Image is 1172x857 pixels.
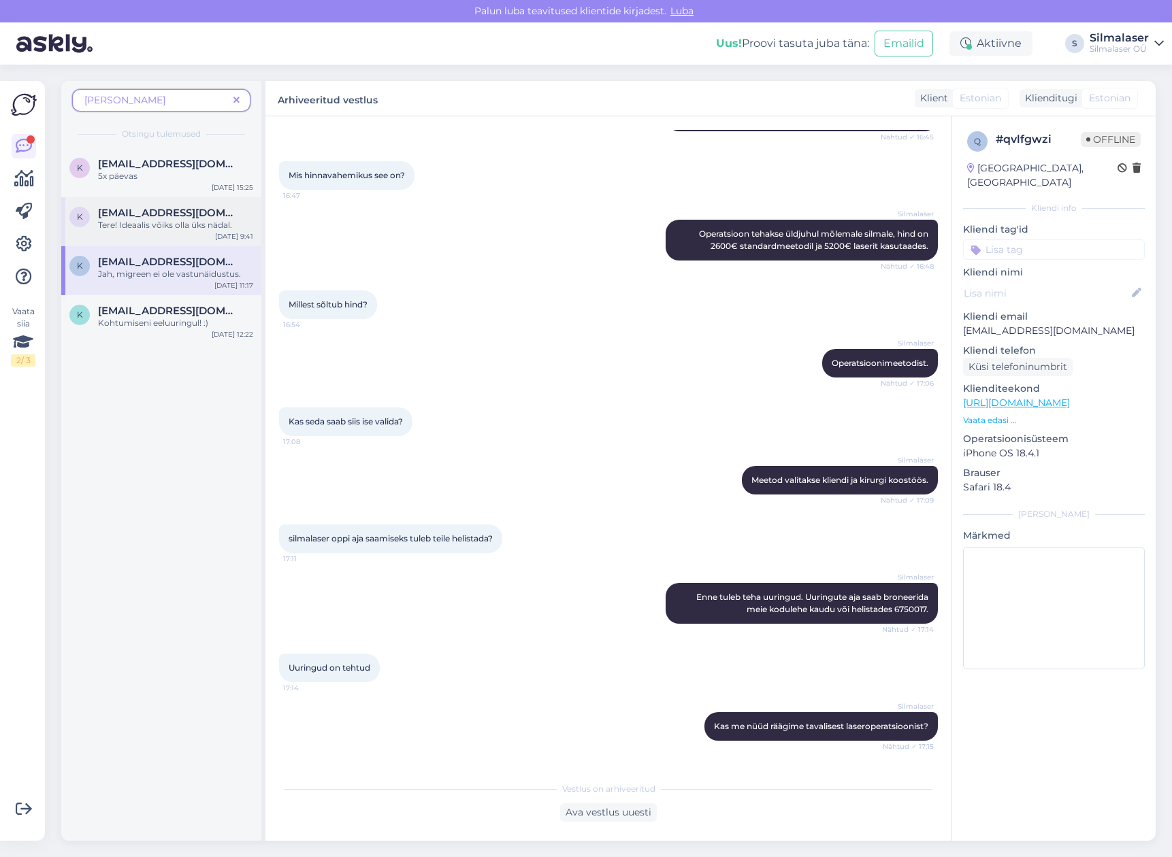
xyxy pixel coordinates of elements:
[11,354,35,367] div: 2 / 3
[77,163,83,173] span: k
[562,783,655,795] span: Vestlus on arhiveeritud
[915,91,948,105] div: Klient
[883,701,934,711] span: Silmalaser
[98,207,240,219] span: karolinaarbeiter9@gmail.com
[883,741,934,752] span: Nähtud ✓ 17:15
[77,261,83,271] span: k
[963,480,1145,494] p: Safari 18.4
[283,190,334,201] span: 16:47
[882,624,934,635] span: Nähtud ✓ 17:14
[278,89,378,107] label: Arhiveeritud vestlus
[289,662,370,673] span: Uuringud on tehtud
[963,508,1145,520] div: [PERSON_NAME]
[215,231,253,241] div: [DATE] 9:41
[77,309,83,320] span: k
[883,572,934,582] span: Silmalaser
[963,239,1145,260] input: Lisa tag
[963,446,1145,460] p: iPhone OS 18.4.1
[98,305,240,317] span: karolinaarbeiter9@gmail.com
[883,455,934,465] span: Silmalaser
[881,378,934,388] span: Nähtud ✓ 17:06
[560,803,657,822] div: Ava vestlus uuesti
[949,31,1032,56] div: Aktiivne
[751,475,928,485] span: Meetod valitakse kliendi ja kirurgi koostöös.
[1065,34,1084,53] div: S
[98,317,253,329] div: Kohtumiseni eeluuringul! :)
[289,416,403,426] span: Kas seda saab siis ise valida?
[98,219,253,231] div: Tere! Ideaalis võiks olla üks nädal.
[11,92,37,118] img: Askly Logo
[875,31,933,56] button: Emailid
[666,5,698,17] span: Luba
[963,222,1145,237] p: Kliendi tag'id
[283,683,334,693] span: 17:14
[883,338,934,348] span: Silmalaser
[11,305,35,367] div: Vaata siia
[963,324,1145,338] p: [EMAIL_ADDRESS][DOMAIN_NAME]
[1090,33,1164,54] a: SilmalaserSilmalaser OÜ
[714,721,928,731] span: Kas me nüüd räägime tavalisest laseroperatsioonist?
[77,212,83,222] span: k
[289,299,368,309] span: Millest sõltub hind?
[881,261,934,271] span: Nähtud ✓ 16:48
[84,94,165,106] span: [PERSON_NAME]
[212,329,253,339] div: [DATE] 12:22
[960,91,1001,105] span: Estonian
[98,158,240,170] span: karolinaarbeiter9@gmail.com
[289,170,405,180] span: Mis hinnavahemikus see on?
[963,528,1145,543] p: Märkmed
[283,437,334,447] span: 17:08
[212,182,253,192] div: [DATE] 15:25
[1090,44,1149,54] div: Silmalaser OÜ
[98,268,253,280] div: Jah, migreen ei ole vastunäidustus.
[974,136,981,146] span: q
[964,286,1129,301] input: Lisa nimi
[963,466,1145,480] p: Brauser
[963,309,1145,324] p: Kliendi email
[963,414,1145,426] p: Vaata edasi ...
[716,35,869,52] div: Proovi tasuta juba täna:
[881,495,934,505] span: Nähtud ✓ 17:09
[98,256,240,268] span: karolinaarbeiter9@gmail.com
[967,161,1118,190] div: [GEOGRAPHIC_DATA], [GEOGRAPHIC_DATA]
[883,209,934,219] span: Silmalaser
[1081,132,1141,147] span: Offline
[1090,33,1149,44] div: Silmalaser
[1089,91,1130,105] span: Estonian
[881,132,934,142] span: Nähtud ✓ 16:45
[289,533,493,543] span: silmalaser oppi aja saamiseks tuleb teile helistada?
[1020,91,1077,105] div: Klienditugi
[963,397,1070,409] a: [URL][DOMAIN_NAME]
[699,229,930,251] span: Operatsioon tehakse üldjuhul mõlemale silmale, hind on 2600€ standardmeetodil ja 5200€ laserit ka...
[963,358,1073,376] div: Küsi telefoninumbrit
[963,343,1145,358] p: Kliendi telefon
[963,202,1145,214] div: Kliendi info
[696,592,930,614] span: Enne tuleb teha uuringud. Uuringute aja saab broneerida meie kodulehe kaudu või helistades 6750017.
[963,265,1145,280] p: Kliendi nimi
[214,280,253,290] div: [DATE] 11:17
[283,320,334,330] span: 16:54
[832,358,928,368] span: Operatsioonimeetodist.
[963,382,1145,396] p: Klienditeekond
[122,128,201,140] span: Otsingu tulemused
[283,554,334,564] span: 17:11
[996,131,1081,148] div: # qvlfgwzi
[716,37,742,50] b: Uus!
[98,170,253,182] div: 5x päevas
[963,432,1145,446] p: Operatsioonisüsteem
